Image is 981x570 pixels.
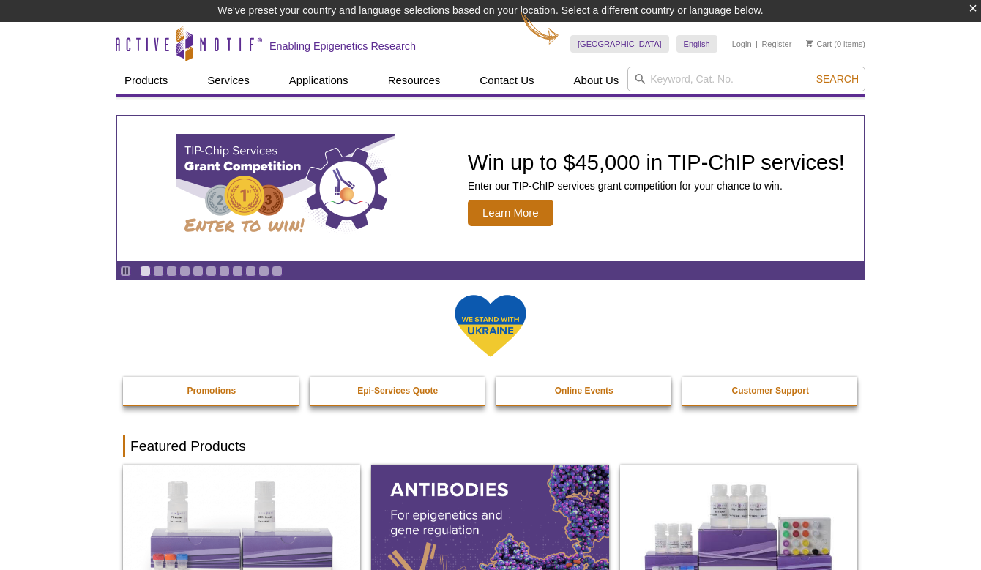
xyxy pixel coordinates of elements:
[153,266,164,277] a: Go to slide 2
[245,266,256,277] a: Go to slide 9
[756,35,758,53] li: |
[176,134,395,244] img: TIP-ChIP Services Grant Competition
[676,35,717,53] a: English
[806,39,832,49] a: Cart
[117,116,864,261] a: TIP-ChIP Services Grant Competition Win up to $45,000 in TIP-ChIP services! Enter our TIP-ChIP se...
[140,266,151,277] a: Go to slide 1
[357,386,438,396] strong: Epi-Services Quote
[123,435,858,457] h2: Featured Products
[219,266,230,277] a: Go to slide 7
[732,39,752,49] a: Login
[812,72,863,86] button: Search
[806,35,865,53] li: (0 items)
[682,377,859,405] a: Customer Support
[496,377,673,405] a: Online Events
[272,266,283,277] a: Go to slide 11
[570,35,669,53] a: [GEOGRAPHIC_DATA]
[806,40,813,47] img: Your Cart
[468,179,845,192] p: Enter our TIP-ChIP services grant competition for your chance to win.
[117,116,864,261] article: TIP-ChIP Services Grant Competition
[280,67,357,94] a: Applications
[123,377,300,405] a: Promotions
[555,386,613,396] strong: Online Events
[232,266,243,277] a: Go to slide 8
[166,266,177,277] a: Go to slide 3
[258,266,269,277] a: Go to slide 10
[732,386,809,396] strong: Customer Support
[454,293,527,359] img: We Stand With Ukraine
[116,67,176,94] a: Products
[206,266,217,277] a: Go to slide 6
[379,67,450,94] a: Resources
[468,151,845,173] h2: Win up to $45,000 in TIP-ChIP services!
[521,11,559,45] img: Change Here
[310,377,487,405] a: Epi-Services Quote
[761,39,791,49] a: Register
[565,67,628,94] a: About Us
[269,40,416,53] h2: Enabling Epigenetics Research
[198,67,258,94] a: Services
[193,266,204,277] a: Go to slide 5
[627,67,865,91] input: Keyword, Cat. No.
[816,73,859,85] span: Search
[471,67,542,94] a: Contact Us
[179,266,190,277] a: Go to slide 4
[187,386,236,396] strong: Promotions
[120,266,131,277] a: Toggle autoplay
[468,200,553,226] span: Learn More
